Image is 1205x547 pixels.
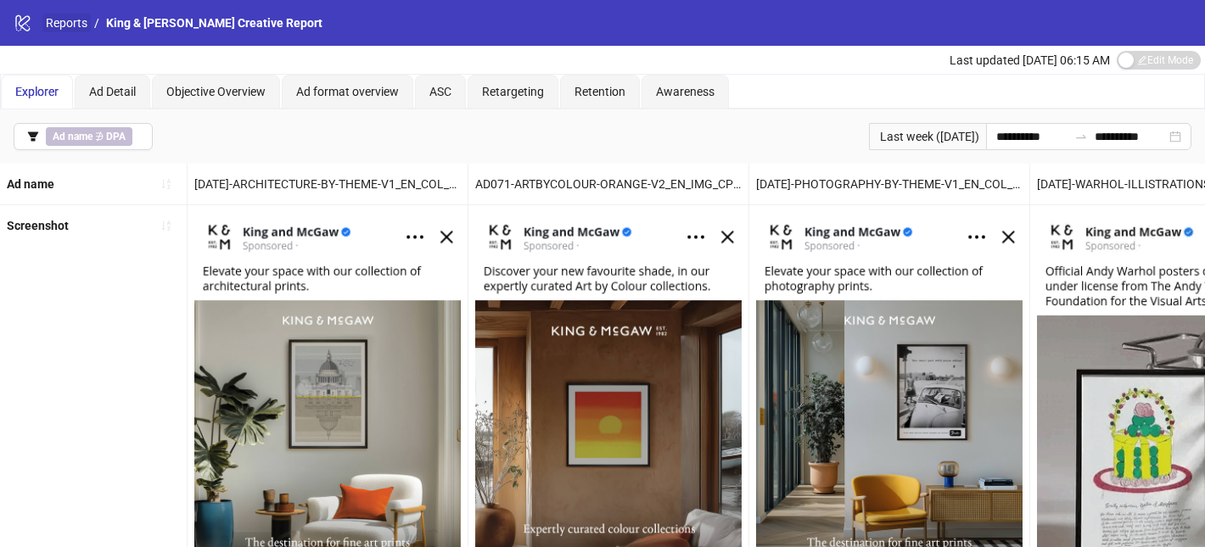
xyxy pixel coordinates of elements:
[1074,130,1088,143] span: to
[106,131,126,142] b: DPA
[1074,130,1088,143] span: swap-right
[94,14,99,32] li: /
[869,123,986,150] div: Last week ([DATE])
[296,85,399,98] span: Ad format overview
[188,164,468,204] div: [DATE]-ARCHITECTURE-BY-THEME-V1_EN_COL_PP_12092025_ALLG_CC_SC3_USP11_INTERIORS
[468,164,748,204] div: AD071-ARTBYCOLOUR-ORANGE-V2_EN_IMG_CP_29072025_ALLG_CC_SC3_None_INTERIORS – Copy
[42,14,91,32] a: Reports
[15,85,59,98] span: Explorer
[574,85,625,98] span: Retention
[482,85,544,98] span: Retargeting
[950,53,1110,67] span: Last updated [DATE] 06:15 AM
[7,219,69,232] b: Screenshot
[53,131,92,142] b: Ad name
[7,177,54,191] b: Ad name
[106,16,322,30] span: King & [PERSON_NAME] Creative Report
[656,85,715,98] span: Awareness
[166,85,266,98] span: Objective Overview
[429,85,451,98] span: ASC
[749,164,1029,204] div: [DATE]-PHOTOGRAPHY-BY-THEME-V1_EN_COL_PP_12092025_ALLG_CC_SC3_USP11_INTERIORS
[89,85,136,98] span: Ad Detail
[160,178,172,190] span: sort-ascending
[46,127,132,146] span: ∌
[160,220,172,232] span: sort-ascending
[14,123,153,150] button: Ad name ∌ DPA
[27,131,39,142] span: filter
